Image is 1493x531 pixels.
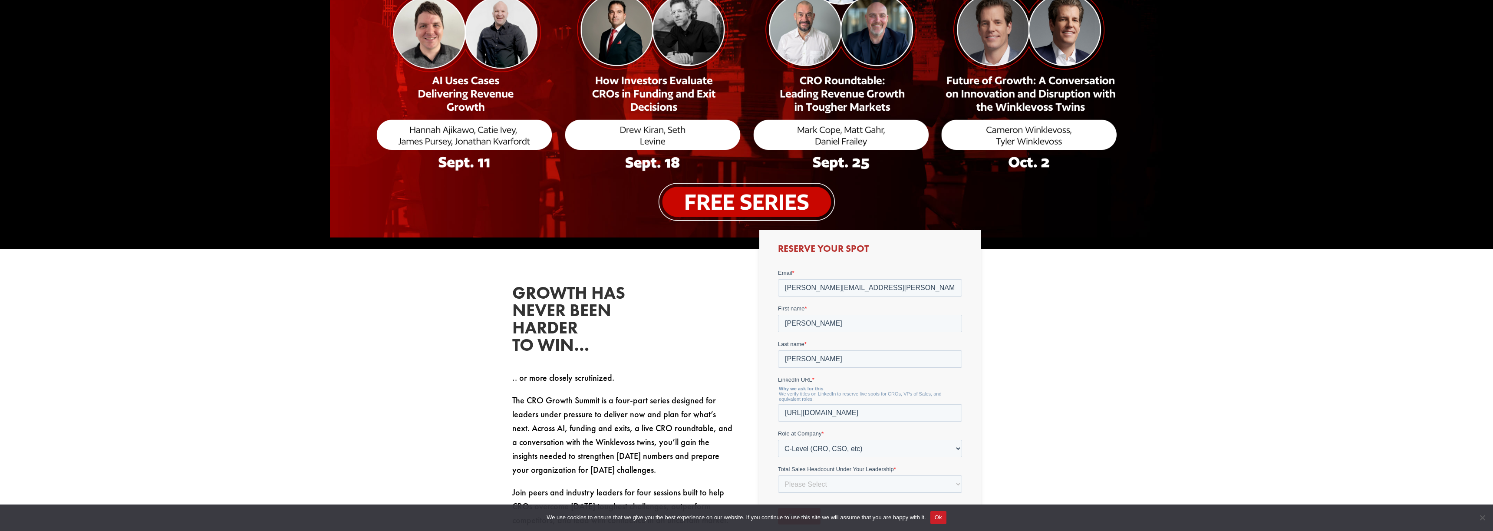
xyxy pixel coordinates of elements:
[512,372,614,383] span: .. or more closely scrutinized.
[512,395,732,475] span: The CRO Growth Summit is a four-part series designed for leaders under pressure to deliver now an...
[512,284,643,358] h2: Growth has never been harder to win…
[778,244,962,258] h3: Reserve Your Spot
[930,511,946,524] button: Ok
[512,487,728,526] span: Join peers and industry leaders for four sessions built to help CROs overcome [DATE] toughest cha...
[1478,513,1486,522] span: No
[547,513,926,522] span: We use cookies to ensure that we give you the best experience on our website. If you continue to ...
